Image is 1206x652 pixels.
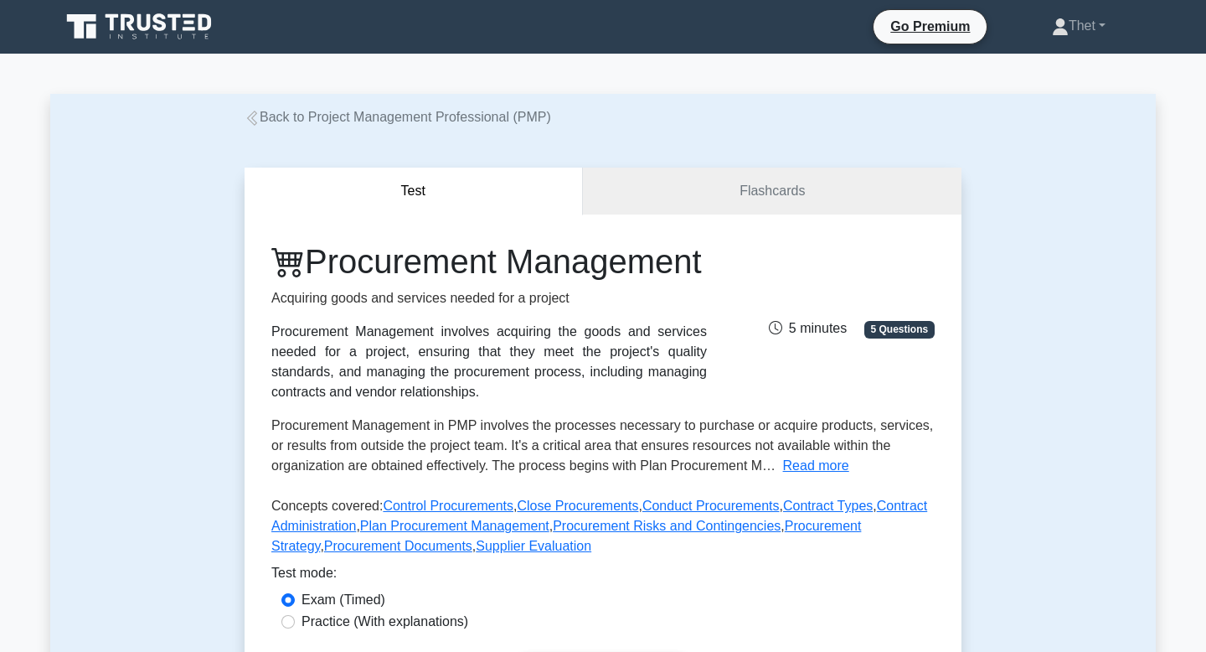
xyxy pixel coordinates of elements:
label: Practice (With explanations) [301,612,468,632]
button: Test [245,168,583,215]
div: Test mode: [271,563,935,590]
a: Supplier Evaluation [476,539,591,553]
a: Back to Project Management Professional (PMP) [245,110,551,124]
a: Procurement Documents [324,539,472,553]
a: Thet [1012,9,1146,43]
h1: Procurement Management [271,241,707,282]
a: Flashcards [583,168,961,215]
span: 5 Questions [864,321,935,338]
a: Close Procurements [517,499,638,513]
a: Go Premium [880,16,980,37]
button: Read more [783,456,849,476]
a: Procurement Risks and Contingencies [553,519,781,533]
span: 5 minutes [769,321,847,335]
a: Conduct Procurements [642,499,780,513]
span: Procurement Management in PMP involves the processes necessary to purchase or acquire products, s... [271,418,933,473]
p: Concepts covered: , , , , , , , , , [271,496,935,563]
p: Acquiring goods and services needed for a project [271,288,707,308]
a: Control Procurements [383,499,513,513]
a: Plan Procurement Management [360,519,549,533]
label: Exam (Timed) [301,590,385,610]
div: Procurement Management involves acquiring the goods and services needed for a project, ensuring t... [271,322,707,402]
a: Contract Types [783,499,873,513]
